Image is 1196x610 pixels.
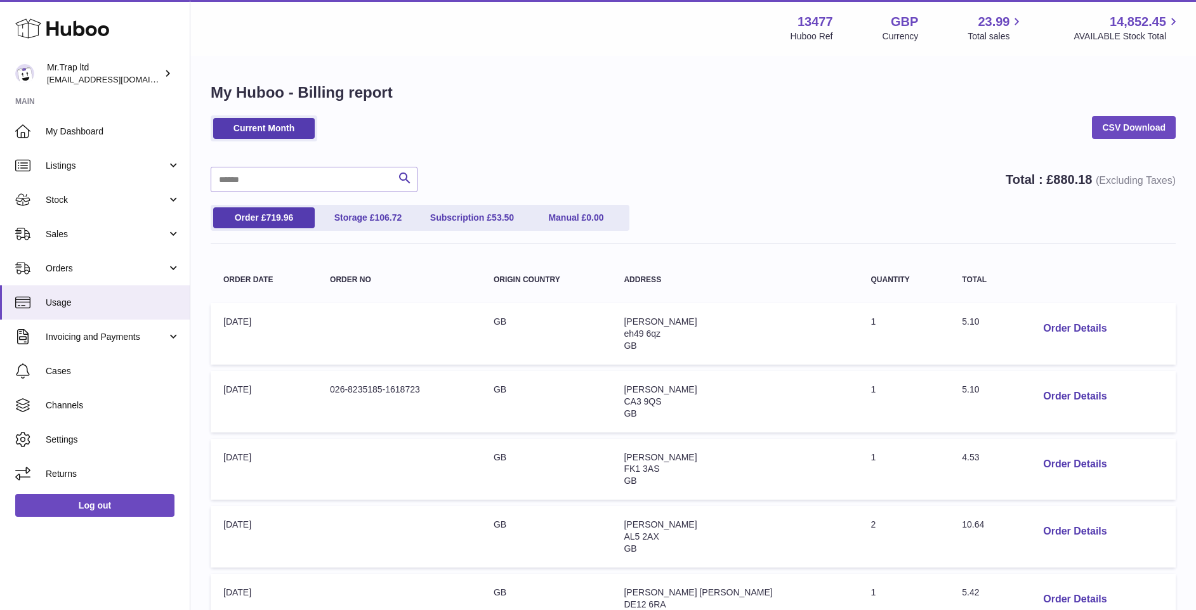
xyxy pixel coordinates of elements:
td: GB [481,506,612,568]
td: 1 [858,371,949,432]
span: Usage [46,297,180,309]
td: GB [481,303,612,365]
div: Huboo Ref [791,30,833,42]
strong: Total : £ [1006,172,1176,186]
button: Order Details [1033,451,1117,477]
span: 0.00 [586,212,603,223]
a: Manual £0.00 [525,207,627,228]
span: GB [624,476,636,486]
th: Quantity [858,263,949,297]
span: Returns [46,468,180,480]
img: office@grabacz.eu [15,64,34,83]
a: Subscription £53.50 [421,207,523,228]
a: 23.99 Total sales [968,13,1024,42]
span: 719.96 [266,212,293,223]
td: [DATE] [211,371,317,432]
strong: 13477 [798,13,833,30]
span: FK1 3AS [624,464,659,474]
td: 2 [858,506,949,568]
a: Storage £106.72 [317,207,419,228]
div: Mr.Trap ltd [47,62,161,86]
span: (Excluding Taxes) [1096,175,1176,186]
span: [PERSON_NAME] [624,452,697,462]
td: GB [481,371,612,432]
a: CSV Download [1092,116,1176,139]
th: Origin Country [481,263,612,297]
span: My Dashboard [46,126,180,138]
span: Channels [46,399,180,412]
span: CA3 9QS [624,396,661,406]
span: 53.50 [492,212,514,223]
th: Order no [317,263,481,297]
span: AL5 2AX [624,531,659,542]
span: Stock [46,194,167,206]
span: Orders [46,263,167,275]
span: [PERSON_NAME] [624,519,697,529]
a: 14,852.45 AVAILABLE Stock Total [1074,13,1181,42]
button: Order Details [1033,519,1117,545]
td: 1 [858,439,949,500]
h1: My Huboo - Billing report [211,82,1176,103]
button: Order Details [1033,384,1117,410]
span: 4.53 [962,452,979,462]
td: [DATE] [211,506,317,568]
span: GB [624,408,636,419]
th: Order Date [211,263,317,297]
strong: GBP [891,13,918,30]
span: Invoicing and Payments [46,331,167,343]
span: Listings [46,160,167,172]
span: AVAILABLE Stock Total [1074,30,1181,42]
span: 880.18 [1053,172,1092,186]
span: Settings [46,434,180,446]
span: 14,852.45 [1110,13,1166,30]
a: Current Month [213,118,315,139]
span: 5.10 [962,384,979,394]
button: Order Details [1033,316,1117,342]
span: [PERSON_NAME] [PERSON_NAME] [624,587,772,597]
td: [DATE] [211,303,317,365]
th: Address [611,263,858,297]
span: Total sales [968,30,1024,42]
span: GB [624,543,636,554]
span: Sales [46,228,167,240]
span: eh49 6qz [624,328,660,339]
td: GB [481,439,612,500]
a: Log out [15,494,174,517]
span: [PERSON_NAME] [624,384,697,394]
span: 23.99 [978,13,1009,30]
a: Order £719.96 [213,207,315,228]
th: Total [949,263,1020,297]
div: Currency [883,30,919,42]
span: 106.72 [374,212,402,223]
span: 5.42 [962,587,979,597]
span: 10.64 [962,519,984,529]
span: 5.10 [962,316,979,327]
td: [DATE] [211,439,317,500]
span: DE12 6RA [624,599,666,609]
span: Cases [46,365,180,377]
span: [PERSON_NAME] [624,316,697,327]
td: 026-8235185-1618723 [317,371,481,432]
td: 1 [858,303,949,365]
span: GB [624,341,636,351]
span: [EMAIL_ADDRESS][DOMAIN_NAME] [47,74,187,84]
